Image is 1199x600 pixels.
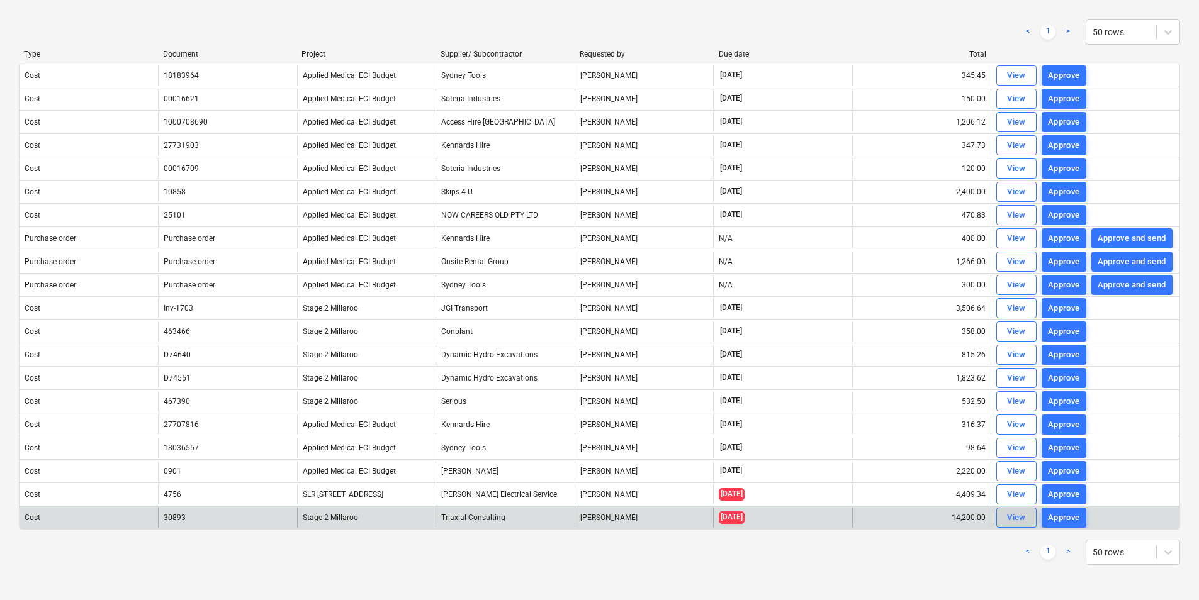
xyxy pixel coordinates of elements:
div: View [1007,441,1026,455]
div: 3,506.64 [852,298,991,318]
div: 4756 [164,490,181,499]
div: 815.26 [852,345,991,365]
span: [DATE] [719,303,743,313]
span: [DATE] [719,465,743,476]
div: Cost [25,327,40,336]
span: Applied Medical ECI Budget [303,211,396,219]
span: [DATE] [719,372,743,383]
span: [DATE] [719,442,743,453]
div: Cost [25,420,40,429]
button: View [996,461,1037,481]
div: [PERSON_NAME] [575,414,713,435]
span: [DATE] [719,209,743,220]
a: Previous page [1020,545,1035,560]
div: Kennards Hire [436,228,574,248]
div: View [1007,255,1026,269]
span: [DATE] [719,93,743,104]
div: 10858 [164,187,186,196]
div: Approve [1048,441,1080,455]
div: Cost [25,513,40,522]
span: [DATE] [719,116,743,127]
div: 00016709 [164,164,199,173]
span: Stage 2 Millaroo [303,304,358,313]
div: 400.00 [852,228,991,248]
div: 18183964 [164,71,199,80]
div: View [1007,325,1026,339]
div: View [1007,348,1026,362]
div: Purchase order [164,281,215,289]
div: View [1007,394,1026,409]
div: View [1007,69,1026,83]
div: 18036557 [164,443,199,452]
div: [PERSON_NAME] [575,298,713,318]
div: 27731903 [164,141,199,150]
span: Applied Medical ECI Budget [303,118,396,126]
span: Applied Medical ECI Budget [303,443,396,452]
div: Soteria Industries [436,89,574,109]
div: Supplier/ Subcontractor [441,50,570,58]
div: N/A [719,234,733,243]
a: Next page [1061,545,1076,560]
div: Sydney Tools [436,65,574,86]
button: Approve [1042,391,1086,411]
div: 25101 [164,211,186,219]
div: [PERSON_NAME] Electrical Service [436,484,574,504]
button: Approve [1042,252,1086,272]
div: Approve and send [1098,278,1166,292]
div: 98.64 [852,438,991,458]
div: Requested by [580,50,709,58]
div: Cost [25,443,40,452]
button: Approve [1042,182,1086,202]
span: [DATE] [719,186,743,197]
div: Approve [1048,325,1080,339]
button: Approve [1042,484,1086,504]
div: Kennards Hire [436,135,574,155]
div: 0901 [164,467,181,475]
button: View [996,298,1037,318]
span: Applied Medical ECI Budget [303,234,396,243]
span: Applied Medical ECI Budget [303,71,396,80]
div: Approve [1048,487,1080,502]
span: Stage 2 Millaroo [303,374,358,382]
span: [DATE] [719,349,743,360]
div: 1,823.62 [852,368,991,388]
div: Cost [25,187,40,196]
div: View [1007,301,1026,316]
div: Dynamic Hydro Excavations [436,368,574,388]
div: Approve [1048,92,1080,106]
button: View [996,112,1037,132]
button: View [996,368,1037,388]
div: Conplant [436,321,574,342]
button: Approve [1042,414,1086,435]
span: [DATE] [719,396,743,406]
div: [PERSON_NAME] [575,345,713,365]
span: [DATE] [719,488,745,500]
div: JGI Transport [436,298,574,318]
div: Approve [1048,231,1080,246]
button: Approve [1042,438,1086,458]
div: [PERSON_NAME] [575,461,713,481]
button: View [996,89,1037,109]
div: Approve [1048,418,1080,432]
div: Document [163,50,292,58]
button: View [996,182,1037,202]
div: Approve [1048,208,1080,223]
div: View [1007,115,1026,130]
span: Stage 2 Millaroo [303,327,358,336]
span: Applied Medical ECI Budget [303,467,396,475]
div: N/A [719,257,733,266]
div: Purchase order [164,257,215,266]
div: Approve and send [1098,231,1166,246]
div: Triaxial Consulting [436,508,574,528]
span: [DATE] [719,163,743,174]
span: [DATE] [719,326,743,336]
div: Cost [25,211,40,219]
button: Approve [1042,228,1086,248]
button: Approve [1042,345,1086,365]
div: [PERSON_NAME] [575,158,713,179]
div: View [1007,92,1026,106]
span: [DATE] [719,511,745,523]
div: Cost [25,397,40,406]
div: Approve [1048,138,1080,153]
div: 347.73 [852,135,991,155]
